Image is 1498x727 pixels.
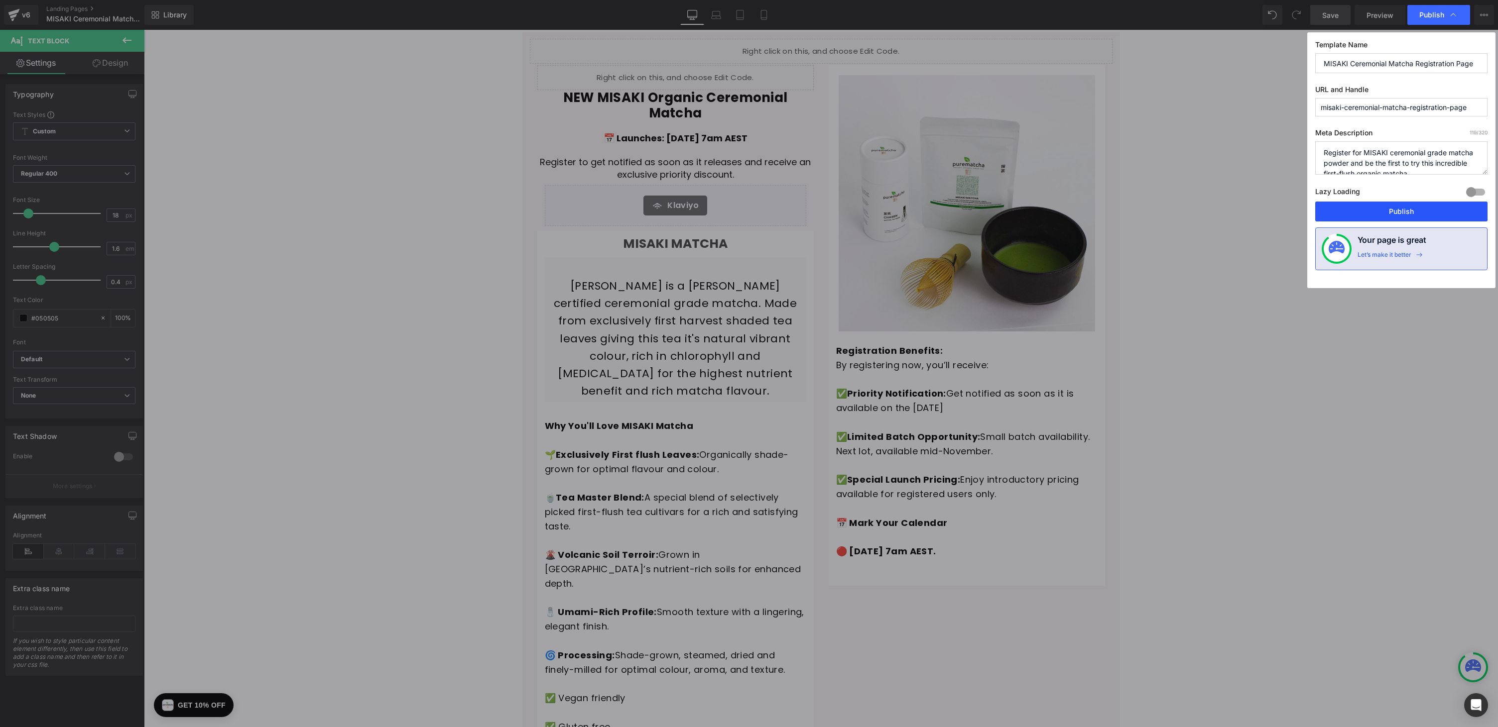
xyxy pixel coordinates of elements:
p: ✅ Small batch availability. Next lot, available mid-November. [692,400,954,443]
p: Grown in [GEOGRAPHIC_DATA]’s nutrient-rich soils for enhanced depth. [401,518,662,561]
img: Purematcha Japanese Matcha Tea Set Giveaway [685,35,961,312]
span: ✅ Vegan friendly [401,662,482,674]
span: Why You'll Love MISAKI Matcha [401,390,550,402]
span: ✅ Gluten free [401,691,467,703]
label: Lazy Loading [1315,185,1360,202]
div: GET 10% OFF [34,669,82,681]
p: By registering now, you’ll receive: [692,328,954,343]
button: Publish [1315,202,1488,221]
img: Logo [18,669,30,681]
strong: Priority Notification: [703,357,802,370]
strong: Registration Benefits: [692,314,799,327]
h2: MISAKI MATCHA [401,206,662,222]
strong: Limited Batch Opportunity: [703,401,836,413]
span: 🍵 A special blend of selectively picked first-flush tea cultivars for a rich and satisfying taste. [401,461,654,503]
span: /320 [1470,129,1488,135]
textarea: Register for MISAKI ceremonial grade matcha powder and be the first to try this incredible first-... [1315,141,1488,175]
label: URL and Handle [1315,85,1488,98]
p: [PERSON_NAME] is a [PERSON_NAME] certified ceremonial grade matcha. Made from exclusively first h... [403,247,660,370]
strong: First flush Leaves: [468,418,556,431]
h4: Your page is great [1358,234,1426,251]
p: ✅ Get notified as soon as it is available on the [DATE] [692,357,954,386]
strong: 📅 Mark Your Calendar [692,487,804,499]
img: onboarding-status.svg [1329,241,1345,257]
strong: Exclusively [412,418,465,431]
span: Klaviyo [523,170,555,182]
strong: Tea Master Blend: [412,461,500,474]
strong: 🧂 Umami-Rich Profile: [401,576,513,588]
p: 🌱 Organically shade-grown for optimal flavour and colour. [401,389,662,446]
label: Template Name [1315,40,1488,53]
label: Meta Description [1315,128,1488,141]
strong: 🔴 [DATE] 7am AEST. [692,515,792,527]
p: Shade-grown, steamed, dried and finely-milled for optimal colour, aroma, and texture. [401,619,662,647]
span: Publish [1419,10,1444,19]
span: 119 [1470,129,1477,135]
strong: 🌀 Processing: [401,619,471,631]
div: Open Intercom Messenger [1464,693,1488,717]
p: Smooth texture with a lingering, elegant finish. [401,575,662,604]
div: Let’s make it better [1358,251,1411,264]
span: NEW MISAKI Organic Ceremonial Matcha [419,59,644,92]
strong: 🌋 Volcanic Soil Terroir: [401,519,515,531]
h2: Register to get notified as soon as it releases and receive an exclusive priority discount. [393,126,670,151]
strong: 📅 Launches: [DATE] 7am AEST [460,102,604,114]
strong: Special Launch Pricing: [703,443,816,456]
p: ✅ Enjoy introductory pricing available for registered users only. [692,443,954,472]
